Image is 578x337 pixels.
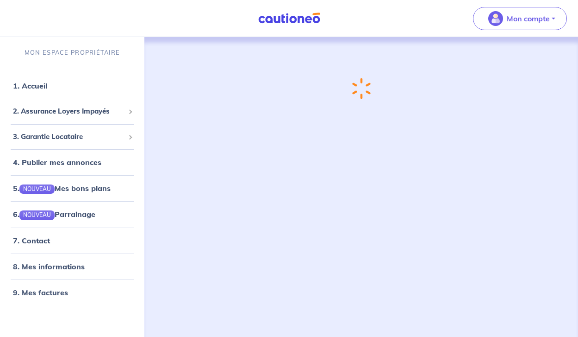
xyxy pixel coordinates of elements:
div: 4. Publier mes annonces [4,153,141,172]
div: 5.NOUVEAUMes bons plans [4,179,141,197]
div: 2. Assurance Loyers Impayés [4,102,141,121]
a: 8. Mes informations [13,262,85,271]
button: illu_account_valid_menu.svgMon compte [473,7,567,30]
span: 3. Garantie Locataire [13,132,124,142]
div: 3. Garantie Locataire [4,128,141,146]
div: 1. Accueil [4,76,141,95]
div: 7. Contact [4,231,141,250]
a: 4. Publier mes annonces [13,158,101,167]
a: 6.NOUVEAUParrainage [13,210,95,219]
a: 1. Accueil [13,81,47,90]
p: MON ESPACE PROPRIÉTAIRE [25,48,120,57]
span: 2. Assurance Loyers Impayés [13,106,124,117]
a: 5.NOUVEAUMes bons plans [13,184,111,193]
img: Cautioneo [255,13,324,24]
img: loading-spinner [352,78,371,99]
a: 9. Mes factures [13,288,68,297]
div: 8. Mes informations [4,257,141,276]
a: 7. Contact [13,236,50,245]
div: 6.NOUVEAUParrainage [4,205,141,223]
div: 9. Mes factures [4,283,141,302]
img: illu_account_valid_menu.svg [488,11,503,26]
p: Mon compte [507,13,550,24]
